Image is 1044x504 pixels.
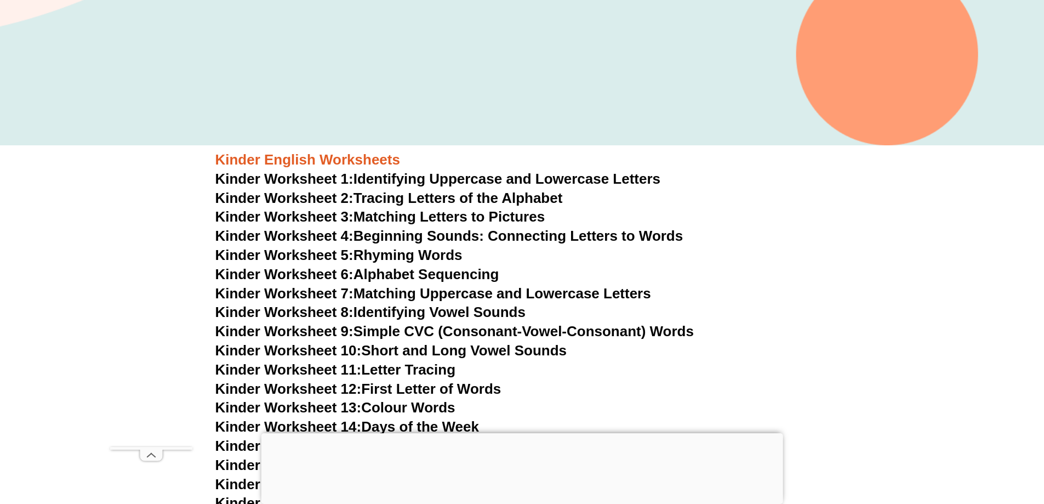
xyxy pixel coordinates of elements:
span: Kinder Worksheet 2: [215,190,353,206]
a: Kinder Worksheet 7:Matching Uppercase and Lowercase Letters [215,285,651,302]
span: Kinder Worksheet 9: [215,323,353,339]
span: Kinder Worksheet 13: [215,399,362,416]
a: Kinder Worksheet 5:Rhyming Words [215,247,463,263]
a: Kinder Worksheet 16:Matching Pictures to Words [215,457,550,473]
a: Kinder Worksheet 15:Simple Word Families (e.g., cat, bat, hat) [215,438,634,454]
a: Kinder Worksheet 3:Matching Letters to Pictures [215,208,545,225]
span: Kinder Worksheet 16: [215,457,362,473]
span: Kinder Worksheet 11: [215,361,362,378]
a: Kinder Worksheet 8:Identifying Vowel Sounds [215,304,526,320]
span: Kinder Worksheet 1: [215,171,353,187]
span: Kinder Worksheet 17: [215,476,362,492]
span: Kinder Worksheet 6: [215,266,353,282]
a: Kinder Worksheet 14:Days of the Week [215,418,479,435]
span: Kinder Worksheet 15: [215,438,362,454]
iframe: Advertisement [261,433,783,501]
span: Kinder Worksheet 4: [215,228,353,244]
a: Kinder Worksheet 1:Identifying Uppercase and Lowercase Letters [215,171,661,187]
a: Kinder Worksheet 10:Short and Long Vowel Sounds [215,342,567,359]
iframe: Advertisement [110,138,192,447]
a: Kinder Worksheet 4:Beginning Sounds: Connecting Letters to Words [215,228,683,244]
span: Kinder Worksheet 3: [215,208,353,225]
span: Kinder Worksheet 10: [215,342,362,359]
a: Kinder Worksheet 13:Colour Words [215,399,455,416]
a: Kinder Worksheet 6:Alphabet Sequencing [215,266,499,282]
span: Kinder Worksheet 7: [215,285,353,302]
h3: Kinder English Worksheets [215,151,829,169]
span: Kinder Worksheet 14: [215,418,362,435]
iframe: Chat Widget [862,380,1044,504]
span: Kinder Worksheet 8: [215,304,353,320]
a: Kinder Worksheet 2:Tracing Letters of the Alphabet [215,190,563,206]
a: Kinder Worksheet 11:Letter Tracing [215,361,456,378]
span: Kinder Worksheet 5: [215,247,353,263]
a: Kinder Worksheet 9:Simple CVC (Consonant-Vowel-Consonant) Words [215,323,694,339]
a: Kinder Worksheet 17:Tracing Simple Words [215,476,511,492]
span: Kinder Worksheet 12: [215,381,362,397]
a: Kinder Worksheet 12:First Letter of Words [215,381,501,397]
